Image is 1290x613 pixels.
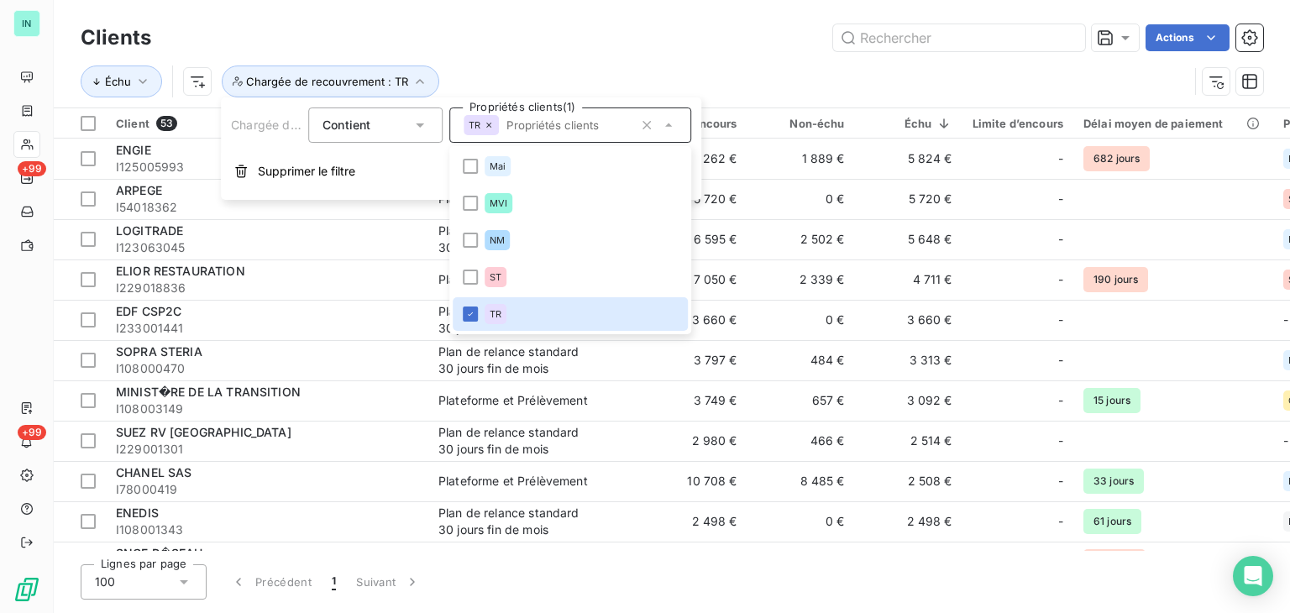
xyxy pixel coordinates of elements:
[1083,469,1144,494] span: 33 jours
[116,465,192,479] span: CHANEL SAS
[1233,556,1273,596] div: Open Intercom Messenger
[105,75,131,88] span: Échu
[116,441,418,458] span: I229001301
[116,385,301,399] span: MINIST�RE DE LA TRANSITION
[1058,513,1063,530] span: -
[603,461,747,501] td: 10 708 €
[220,564,322,600] button: Précédent
[13,10,40,37] div: IN
[116,223,183,238] span: LOGITRADE
[222,65,439,97] button: Chargée de recouvrement : TR
[13,576,40,603] img: Logo LeanPay
[438,473,588,490] div: Plateforme et Prélèvement
[231,118,378,132] span: Chargée de recouvrement
[1146,24,1230,51] button: Actions
[855,501,962,542] td: 2 498 €
[258,163,355,180] span: Supprimer le filtre
[1283,433,1288,448] span: -
[603,380,747,421] td: 3 749 €
[438,424,593,458] div: Plan de relance standard 30 jours fin de mois
[1058,473,1063,490] span: -
[855,179,962,219] td: 5 720 €
[246,75,408,88] span: Chargée de recouvrement : TR
[1058,271,1063,288] span: -
[438,343,593,377] div: Plan de relance standard 30 jours fin de mois
[322,564,346,600] button: 1
[116,183,162,197] span: ARPEGE
[438,303,593,337] div: Plan de relance standard 30 jours fin de mois
[116,159,418,176] span: I125005993
[1058,150,1063,167] span: -
[221,153,701,190] button: Supprimer le filtre
[855,300,962,340] td: 3 660 €
[116,264,245,278] span: ELIOR RESTAURATION
[469,120,480,130] span: TR
[1058,432,1063,449] span: -
[855,421,962,461] td: 2 514 €
[603,340,747,380] td: 3 797 €
[855,259,962,300] td: 4 711 €
[81,65,162,97] button: Échu
[116,143,151,157] span: ENGIE
[116,280,418,296] span: I229018836
[747,501,855,542] td: 0 €
[116,521,418,538] span: I108001343
[833,24,1085,51] input: Rechercher
[1083,388,1141,413] span: 15 jours
[855,542,962,582] td: 2 394 €
[1283,312,1288,327] span: -
[116,239,418,256] span: I123063045
[1058,231,1063,248] span: -
[747,421,855,461] td: 466 €
[116,425,291,439] span: SUEZ RV [GEOGRAPHIC_DATA]
[1083,146,1150,171] span: 682 jours
[855,461,962,501] td: 2 508 €
[973,117,1063,130] div: Limite d’encours
[116,401,418,417] span: I108003149
[116,344,202,359] span: SOPRA STERIA
[95,574,115,590] span: 100
[1083,117,1263,130] div: Délai moyen de paiement
[332,574,336,590] span: 1
[747,179,855,219] td: 0 €
[603,542,747,582] td: 3 195 €
[855,340,962,380] td: 3 313 €
[1083,267,1148,292] span: 190 jours
[116,360,418,377] span: I108000470
[747,139,855,179] td: 1 889 €
[116,546,203,560] span: SNCF R�SEAU
[438,505,593,538] div: Plan de relance standard 30 jours fin de mois
[855,219,962,259] td: 5 648 €
[747,219,855,259] td: 2 502 €
[490,161,506,171] span: Mai
[156,116,177,131] span: 53
[116,304,181,318] span: EDF CSP2C
[116,117,149,130] span: Client
[81,23,151,53] h3: Clients
[116,506,159,520] span: ENEDIS
[747,461,855,501] td: 8 485 €
[116,481,418,498] span: I78000419
[1058,352,1063,369] span: -
[747,340,855,380] td: 484 €
[855,139,962,179] td: 5 824 €
[865,117,952,130] div: Échu
[1058,312,1063,328] span: -
[603,421,747,461] td: 2 980 €
[346,564,431,600] button: Suivant
[18,161,46,176] span: +99
[438,392,588,409] div: Plateforme et Prélèvement
[1083,549,1146,574] span: 131 jours
[18,425,46,440] span: +99
[1058,191,1063,207] span: -
[747,380,855,421] td: 657 €
[490,272,501,282] span: ST
[747,542,855,582] td: 801 €
[747,300,855,340] td: 0 €
[490,198,507,208] span: MVI
[1083,509,1141,534] span: 61 jours
[1058,392,1063,409] span: -
[116,320,418,337] span: I233001441
[438,271,588,288] div: Plateforme et Prélèvement
[490,235,505,245] span: NM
